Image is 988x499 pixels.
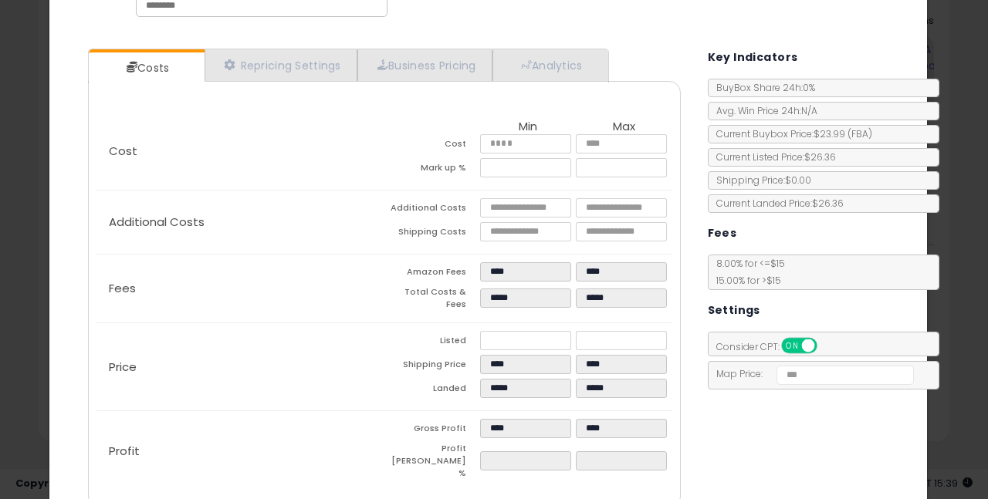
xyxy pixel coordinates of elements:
p: Cost [96,145,384,157]
td: Additional Costs [384,198,480,222]
span: Consider CPT: [709,340,837,353]
td: Mark up % [384,158,480,182]
span: Avg. Win Price 24h: N/A [709,104,817,117]
span: Current Buybox Price: [709,127,872,140]
p: Profit [96,445,384,457]
span: Current Landed Price: $26.36 [709,197,844,210]
span: ON [783,339,802,352]
span: ( FBA ) [848,127,872,140]
td: Total Costs & Fees [384,286,480,315]
p: Fees [96,282,384,295]
span: BuyBox Share 24h: 0% [709,81,815,94]
h5: Settings [708,301,760,320]
td: Gross Profit [384,419,480,443]
h5: Fees [708,224,737,243]
span: Current Listed Price: $26.36 [709,150,836,164]
span: $23.99 [814,127,872,140]
span: Map Price: [709,367,915,380]
a: Analytics [492,49,607,81]
a: Repricing Settings [205,49,357,81]
td: Landed [384,379,480,403]
a: Business Pricing [357,49,492,81]
td: Shipping Price [384,355,480,379]
td: Amazon Fees [384,262,480,286]
td: Cost [384,134,480,158]
a: Costs [89,52,203,83]
span: OFF [814,339,839,352]
span: Shipping Price: $0.00 [709,174,811,187]
th: Min [480,120,576,134]
span: 15.00 % for > $15 [709,274,781,287]
td: Listed [384,331,480,355]
h5: Key Indicators [708,48,798,67]
td: Profit [PERSON_NAME] % [384,443,480,484]
td: Shipping Costs [384,222,480,246]
p: Price [96,361,384,373]
span: 8.00 % for <= $15 [709,257,785,287]
th: Max [576,120,672,134]
p: Additional Costs [96,216,384,228]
